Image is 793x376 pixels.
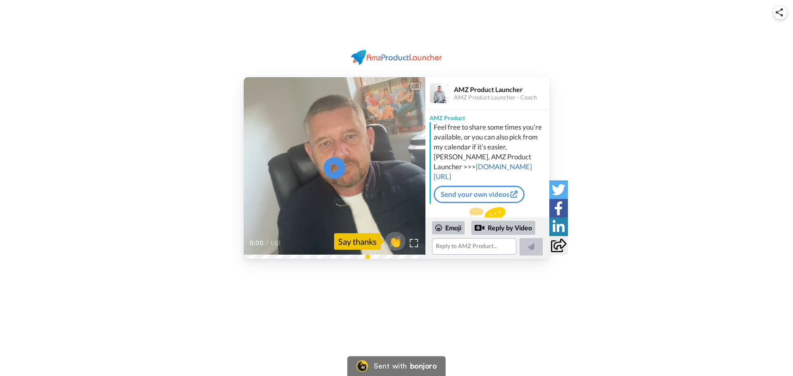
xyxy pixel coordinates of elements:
[434,122,547,182] div: Feel free to share some times you’re available, or you can also pick from my calendar if it’s eas...
[469,207,506,224] img: message.svg
[410,82,420,90] div: CC
[454,94,549,101] div: AMZ Product Launcher - Coach
[471,221,535,235] div: Reply by Video
[434,186,525,203] a: Send your own videos
[385,235,406,248] span: 👏
[425,110,549,122] div: AMZ Product
[425,207,549,237] div: Send AMZ Product a reply.
[430,83,450,103] img: Profile Image
[249,238,264,248] span: 0:00
[475,223,484,233] div: Reply by Video
[270,238,285,248] span: 1:12
[454,85,549,93] div: AMZ Product Launcher
[432,221,465,234] div: Emoji
[351,50,442,65] img: AMZ Product Launcher logo
[385,232,406,251] button: 👏
[410,239,418,247] img: Full screen
[434,162,532,181] a: [DOMAIN_NAME][URL]
[776,8,783,17] img: ic_share.svg
[334,233,381,250] div: Say thanks
[266,238,268,248] span: /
